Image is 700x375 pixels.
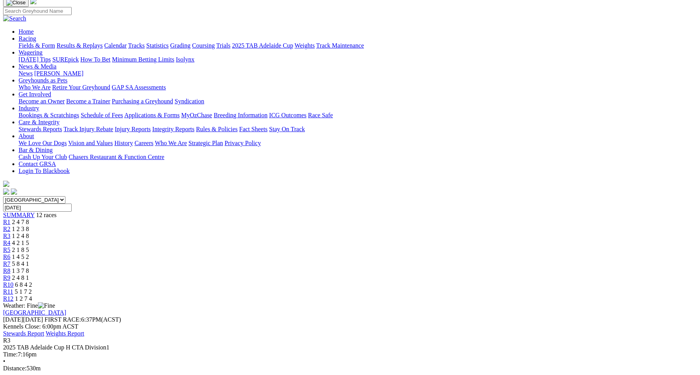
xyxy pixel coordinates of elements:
[19,56,51,63] a: [DATE] Tips
[3,337,10,344] span: R3
[175,98,204,104] a: Syndication
[196,126,238,132] a: Rules & Policies
[189,140,223,146] a: Strategic Plan
[12,233,29,239] span: 1 2 4 8
[12,247,29,253] span: 2 1 8 5
[19,42,697,49] div: Racing
[19,42,55,49] a: Fields & Form
[115,126,151,132] a: Injury Reports
[239,126,268,132] a: Fact Sheets
[19,147,53,153] a: Bar & Dining
[11,188,17,195] img: twitter.svg
[3,253,10,260] a: R6
[295,42,315,49] a: Weights
[19,161,56,167] a: Contact GRSA
[3,365,697,372] div: 530m
[225,140,261,146] a: Privacy Policy
[176,56,194,63] a: Isolynx
[3,323,697,330] div: Kennels Close: 6:00pm ACST
[3,247,10,253] a: R5
[12,260,29,267] span: 5 8 4 1
[19,49,43,56] a: Wagering
[3,288,13,295] a: R11
[45,316,121,323] span: 6:37PM(ACST)
[46,330,84,337] a: Weights Report
[19,154,697,161] div: Bar & Dining
[170,42,190,49] a: Grading
[19,77,67,84] a: Greyhounds as Pets
[3,351,697,358] div: 7:16pm
[134,140,153,146] a: Careers
[3,226,10,232] a: R2
[19,112,697,119] div: Industry
[316,42,364,49] a: Track Maintenance
[19,112,79,118] a: Bookings & Scratchings
[269,126,305,132] a: Stay On Track
[114,140,133,146] a: History
[45,316,81,323] span: FIRST RACE:
[146,42,169,49] a: Statistics
[3,295,14,302] a: R12
[3,316,43,323] span: [DATE]
[52,84,110,91] a: Retire Your Greyhound
[3,204,72,212] input: Select date
[38,302,55,309] img: Fine
[3,281,14,288] span: R10
[3,219,10,225] a: R1
[3,7,72,15] input: Search
[19,119,60,125] a: Care & Integrity
[3,302,55,309] span: Weather: Fine
[81,56,111,63] a: How To Bet
[112,56,174,63] a: Minimum Betting Limits
[19,140,67,146] a: We Love Our Dogs
[19,140,697,147] div: About
[19,63,57,70] a: News & Media
[19,168,70,174] a: Login To Blackbook
[66,98,110,104] a: Become a Trainer
[269,112,306,118] a: ICG Outcomes
[181,112,212,118] a: MyOzChase
[12,240,29,246] span: 4 2 1 5
[12,219,29,225] span: 2 4 7 8
[3,181,9,187] img: logo-grsa-white.png
[19,84,51,91] a: Who We Are
[3,344,697,351] div: 2025 TAB Adelaide Cup H CTA Division1
[19,56,697,63] div: Wagering
[3,351,18,358] span: Time:
[15,281,32,288] span: 6 8 4 2
[3,260,10,267] a: R7
[3,240,10,246] a: R4
[216,42,230,49] a: Trials
[19,84,697,91] div: Greyhounds as Pets
[155,140,187,146] a: Who We Are
[52,56,79,63] a: SUREpick
[128,42,145,49] a: Tracks
[3,212,34,218] a: SUMMARY
[12,253,29,260] span: 1 4 5 2
[34,70,83,77] a: [PERSON_NAME]
[68,140,113,146] a: Vision and Values
[214,112,268,118] a: Breeding Information
[3,188,9,195] img: facebook.svg
[63,126,113,132] a: Track Injury Rebate
[57,42,103,49] a: Results & Replays
[19,70,697,77] div: News & Media
[3,233,10,239] span: R3
[3,274,10,281] a: R9
[19,133,34,139] a: About
[3,309,66,316] a: [GEOGRAPHIC_DATA]
[3,267,10,274] a: R8
[19,70,33,77] a: News
[19,98,697,105] div: Get Involved
[15,295,32,302] span: 1 2 7 4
